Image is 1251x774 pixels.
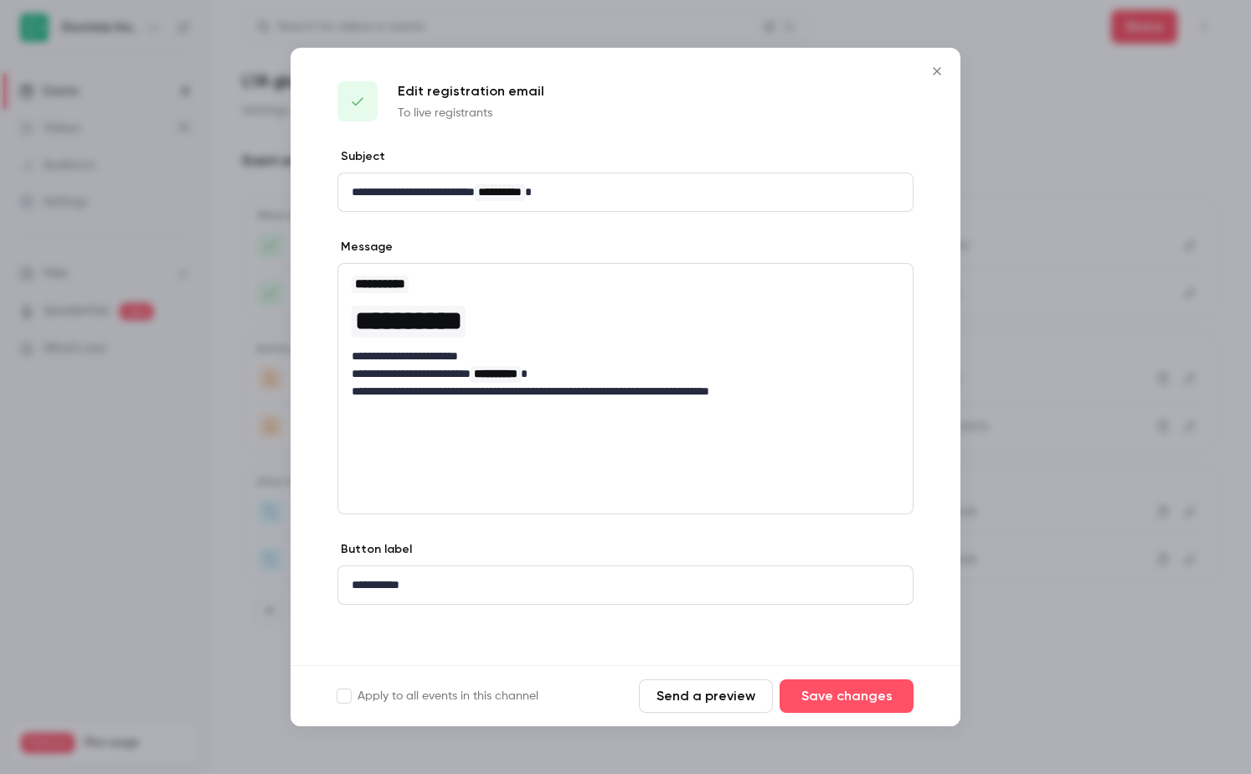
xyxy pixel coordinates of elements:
[920,54,954,88] button: Close
[337,688,538,704] label: Apply to all events in this channel
[337,541,412,558] label: Button label
[639,679,773,713] button: Send a preview
[338,566,913,604] div: editor
[338,173,913,211] div: editor
[337,148,385,165] label: Subject
[780,679,914,713] button: Save changes
[398,81,544,101] p: Edit registration email
[337,239,393,255] label: Message
[398,105,544,121] p: To live registrants
[338,264,913,410] div: editor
